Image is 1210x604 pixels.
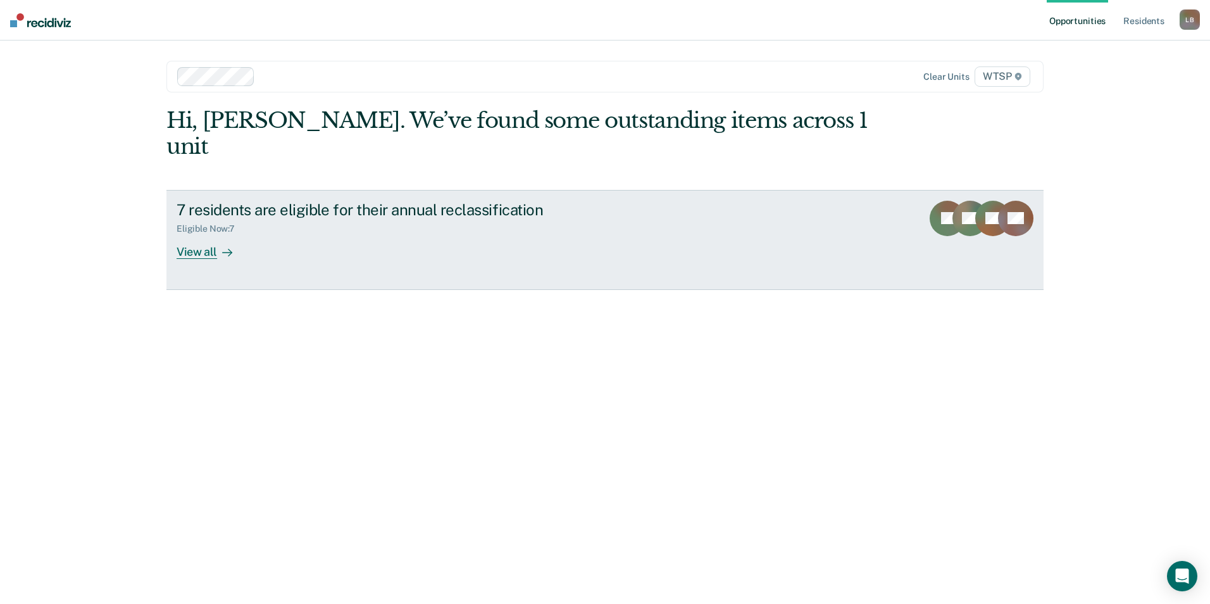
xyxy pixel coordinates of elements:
[1180,9,1200,30] button: LB
[1180,9,1200,30] div: L B
[923,72,970,82] div: Clear units
[1167,561,1197,591] div: Open Intercom Messenger
[177,223,245,234] div: Eligible Now : 7
[177,201,621,219] div: 7 residents are eligible for their annual reclassification
[166,190,1044,290] a: 7 residents are eligible for their annual reclassificationEligible Now:7View all
[177,234,247,259] div: View all
[975,66,1030,87] span: WTSP
[166,108,868,160] div: Hi, [PERSON_NAME]. We’ve found some outstanding items across 1 unit
[10,13,71,27] img: Recidiviz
